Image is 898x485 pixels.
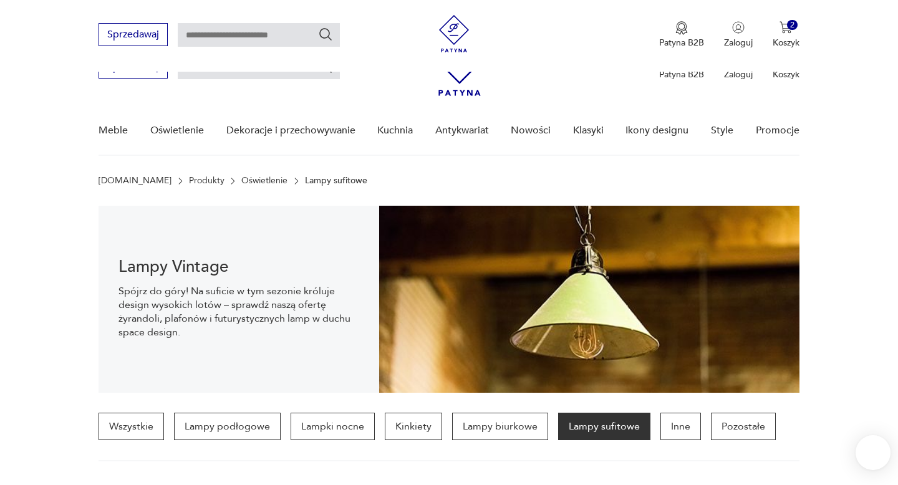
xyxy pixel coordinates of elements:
a: Style [711,107,733,155]
button: Zaloguj [724,21,753,49]
a: Dekoracje i przechowywanie [226,107,355,155]
button: Patyna B2B [659,21,704,49]
a: Ikona medaluPatyna B2B [659,21,704,49]
p: Zaloguj [724,37,753,49]
button: Szukaj [318,27,333,42]
a: Lampy biurkowe [452,413,548,440]
a: Klasyki [573,107,604,155]
p: Spójrz do góry! Na suficie w tym sezonie króluje design wysokich lotów – sprawdź naszą ofertę żyr... [118,284,359,339]
a: [DOMAIN_NAME] [99,176,171,186]
a: Nowości [511,107,551,155]
img: Lampy sufitowe w stylu vintage [379,206,799,393]
p: Koszyk [773,37,799,49]
p: Patyna B2B [659,69,704,80]
img: Ikona medalu [675,21,688,35]
a: Lampki nocne [291,413,375,440]
p: Zaloguj [724,69,753,80]
a: Antykwariat [435,107,489,155]
p: Patyna B2B [659,37,704,49]
a: Kuchnia [377,107,413,155]
a: Promocje [756,107,799,155]
button: 2Koszyk [773,21,799,49]
a: Ikony designu [625,107,688,155]
iframe: Smartsupp widget button [856,435,891,470]
a: Produkty [189,176,224,186]
h1: Lampy Vintage [118,259,359,274]
img: Ikonka użytkownika [732,21,745,34]
button: Sprzedawaj [99,23,168,46]
a: Kinkiety [385,413,442,440]
a: Lampy podłogowe [174,413,281,440]
img: Patyna - sklep z meblami i dekoracjami vintage [435,15,473,52]
a: Oświetlenie [241,176,287,186]
a: Sprzedawaj [99,64,168,72]
a: Pozostałe [711,413,776,440]
p: Lampy sufitowe [305,176,367,186]
a: Wszystkie [99,413,164,440]
img: Ikona koszyka [780,21,792,34]
p: Koszyk [773,69,799,80]
a: Lampy sufitowe [558,413,650,440]
div: 2 [787,20,798,31]
a: Sprzedawaj [99,31,168,40]
a: Inne [660,413,701,440]
a: Oświetlenie [150,107,204,155]
a: Meble [99,107,128,155]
